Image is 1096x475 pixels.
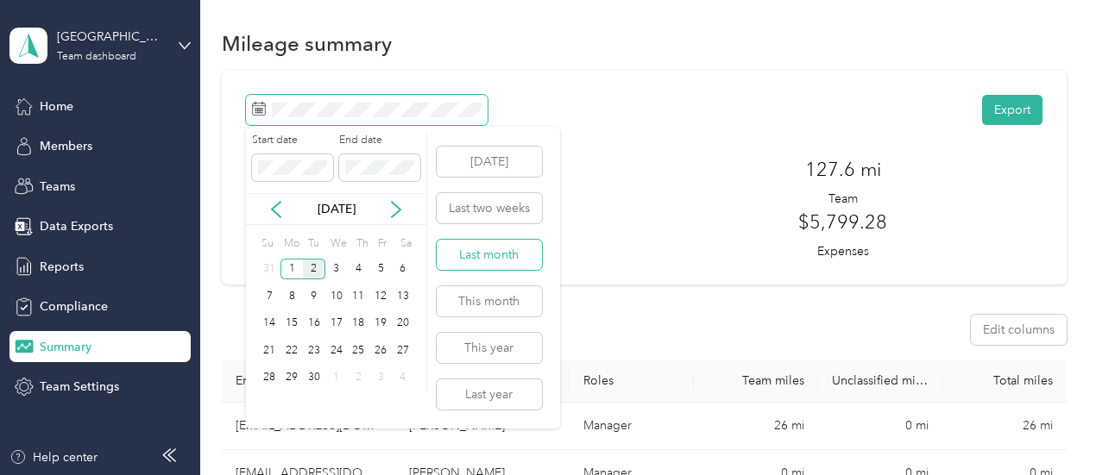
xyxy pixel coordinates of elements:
div: 19 [369,313,392,334]
div: [GEOGRAPHIC_DATA][US_STATE] - Field/Distributor Sales [57,28,165,46]
p: [DATE] [300,200,373,218]
div: 6 [392,259,414,280]
div: 12 [369,285,392,307]
div: Sa [398,231,414,255]
span: Teams [40,178,75,196]
span: Team Settings [40,378,119,396]
div: 18 [347,313,369,334]
h1: Mileage summary [222,34,392,53]
td: Manager [570,403,694,450]
h3: 127.6 mi [805,155,881,184]
th: Email [222,359,396,403]
div: 10 [325,285,348,307]
span: Home [40,97,73,116]
th: Team miles [694,359,818,403]
th: Roles [570,359,694,403]
div: 11 [347,285,369,307]
button: Export [982,95,1042,125]
div: 9 [303,285,325,307]
div: 21 [259,340,281,361]
div: 2 [347,367,369,389]
div: 30 [303,367,325,389]
button: This year [437,333,542,363]
iframe: Everlance-gr Chat Button Frame [999,378,1096,475]
div: 2 [303,259,325,280]
div: 5 [369,259,392,280]
div: 1 [280,259,303,280]
div: Team dashboard [57,52,136,62]
td: 26 mi [942,403,1067,450]
div: Mo [280,231,299,255]
div: 25 [347,340,369,361]
div: 4 [347,259,369,280]
div: 13 [392,285,414,307]
div: 14 [259,313,281,334]
td: japotter@corefoodservice.com [222,403,396,450]
th: Total miles [942,359,1067,403]
div: 22 [280,340,303,361]
div: 20 [392,313,414,334]
div: 29 [280,367,303,389]
div: We [328,231,348,255]
div: 8 [280,285,303,307]
button: This month [437,286,542,316]
button: [DATE] [437,147,542,177]
div: 24 [325,340,348,361]
span: Members [40,137,92,155]
div: 16 [303,313,325,334]
div: 28 [259,367,281,389]
label: End date [339,133,420,148]
div: 26 [369,340,392,361]
span: Data Exports [40,217,113,235]
div: Th [353,231,369,255]
div: Fr [375,231,392,255]
p: Expenses [817,242,869,260]
span: Summary [40,338,91,356]
th: Unclassified miles [818,359,942,403]
div: Tu [305,231,322,255]
span: Compliance [40,297,108,316]
div: 27 [392,340,414,361]
button: Edit columns [971,315,1067,345]
button: Last year [437,379,542,409]
td: 0 mi [818,403,942,450]
div: 1 [325,367,348,389]
div: 4 [392,367,414,389]
div: 3 [369,367,392,389]
div: 31 [259,259,281,280]
p: Team [828,190,858,208]
h3: $5,799.28 [798,208,887,236]
div: 7 [259,285,281,307]
div: 3 [325,259,348,280]
div: 17 [325,313,348,334]
label: Start date [252,133,333,148]
button: Last month [437,240,542,270]
div: 23 [303,340,325,361]
button: Help center [9,448,98,466]
span: Reports [40,258,84,276]
div: 15 [280,313,303,334]
button: Last two weeks [437,193,542,223]
td: 26 mi [694,403,818,450]
div: Su [259,231,275,255]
